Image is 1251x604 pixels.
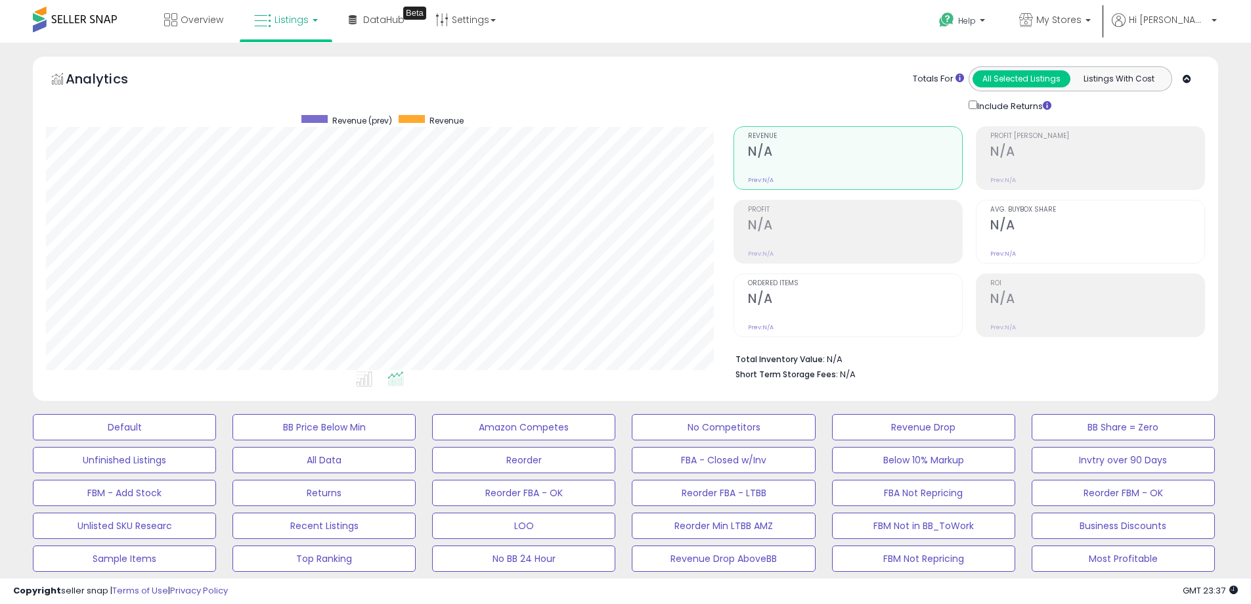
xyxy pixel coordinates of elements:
button: No Competitors [632,414,815,440]
button: Returns [232,480,416,506]
button: FBA Not Repricing [832,480,1015,506]
span: Revenue [429,115,464,126]
span: DataHub [363,13,405,26]
span: Listings [274,13,309,26]
i: Get Help [938,12,955,28]
button: All Data [232,447,416,473]
h2: N/A [990,144,1204,162]
button: BB Price Below Min [232,414,416,440]
span: 2025-08-14 23:37 GMT [1183,584,1238,597]
li: N/A [735,350,1195,366]
button: FBM Not in BB_ToWork [832,513,1015,539]
small: Prev: N/A [990,250,1016,258]
button: FBM Not Repricing [832,546,1015,572]
button: Business Discounts [1032,513,1215,539]
button: Revenue Drop [832,414,1015,440]
button: Reorder [432,447,615,473]
a: Privacy Policy [170,584,228,597]
button: All Selected Listings [973,70,1070,87]
small: Prev: N/A [748,250,774,258]
button: Below 10% Markup [832,447,1015,473]
button: Reorder Min LTBB AMZ [632,513,815,539]
span: N/A [840,368,856,381]
span: Ordered Items [748,280,962,287]
h2: N/A [990,291,1204,309]
button: Reorder FBA - LTBB [632,480,815,506]
div: seller snap | | [13,585,228,597]
a: Terms of Use [112,584,168,597]
b: Short Term Storage Fees: [735,369,838,380]
button: Most Profitable [1032,546,1215,572]
h2: N/A [748,144,962,162]
button: BB Share = Zero [1032,414,1215,440]
h2: N/A [748,291,962,309]
a: Help [929,2,998,43]
small: Prev: N/A [748,323,774,331]
b: Total Inventory Value: [735,354,825,365]
small: Prev: N/A [990,323,1016,331]
button: LOO [432,513,615,539]
span: Revenue (prev) [332,115,392,126]
span: Profit [PERSON_NAME] [990,133,1204,140]
span: Avg. Buybox Share [990,206,1204,214]
span: Revenue [748,133,962,140]
small: Prev: N/A [990,176,1016,184]
button: Top Ranking [232,546,416,572]
h2: N/A [990,218,1204,235]
button: Reorder FBA - OK [432,480,615,506]
a: Hi [PERSON_NAME] [1112,13,1217,43]
small: Prev: N/A [748,176,774,184]
button: Unfinished Listings [33,447,216,473]
span: Help [958,15,976,26]
button: No BB 24 Hour [432,546,615,572]
strong: Copyright [13,584,61,597]
button: Reorder FBM - OK [1032,480,1215,506]
button: Invtry over 90 Days [1032,447,1215,473]
span: Profit [748,206,962,214]
button: Listings With Cost [1070,70,1168,87]
span: Overview [181,13,223,26]
div: Totals For [913,73,964,85]
button: Recent Listings [232,513,416,539]
h5: Analytics [66,70,154,91]
button: FBM - Add Stock [33,480,216,506]
button: FBA - Closed w/Inv [632,447,815,473]
button: Revenue Drop AboveBB [632,546,815,572]
div: Include Returns [959,98,1067,113]
span: Hi [PERSON_NAME] [1129,13,1208,26]
h2: N/A [748,218,962,235]
span: ROI [990,280,1204,287]
button: Unlisted SKU Researc [33,513,216,539]
div: Tooltip anchor [403,7,426,20]
button: Amazon Competes [432,414,615,440]
button: Default [33,414,216,440]
span: My Stores [1036,13,1082,26]
button: Sample Items [33,546,216,572]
